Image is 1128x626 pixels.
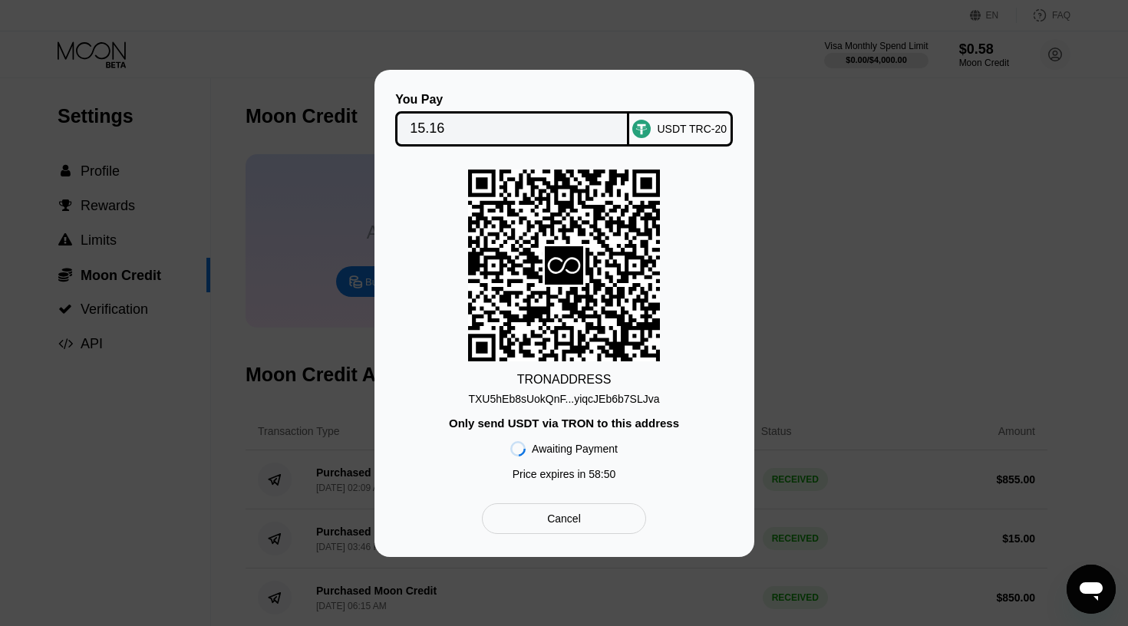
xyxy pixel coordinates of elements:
[395,93,629,107] div: You Pay
[513,468,616,480] div: Price expires in
[657,123,727,135] div: USDT TRC-20
[397,93,731,147] div: You PayUSDT TRC-20
[449,417,679,430] div: Only send USDT via TRON to this address
[589,468,615,480] span: 58 : 50
[468,393,659,405] div: TXU5hEb8sUokQnF...yiqcJEb6b7SLJva
[532,443,618,455] div: Awaiting Payment
[547,512,581,526] div: Cancel
[517,373,612,387] div: TRON ADDRESS
[482,503,645,534] div: Cancel
[468,387,659,405] div: TXU5hEb8sUokQnF...yiqcJEb6b7SLJva
[1067,565,1116,614] iframe: Button to launch messaging window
